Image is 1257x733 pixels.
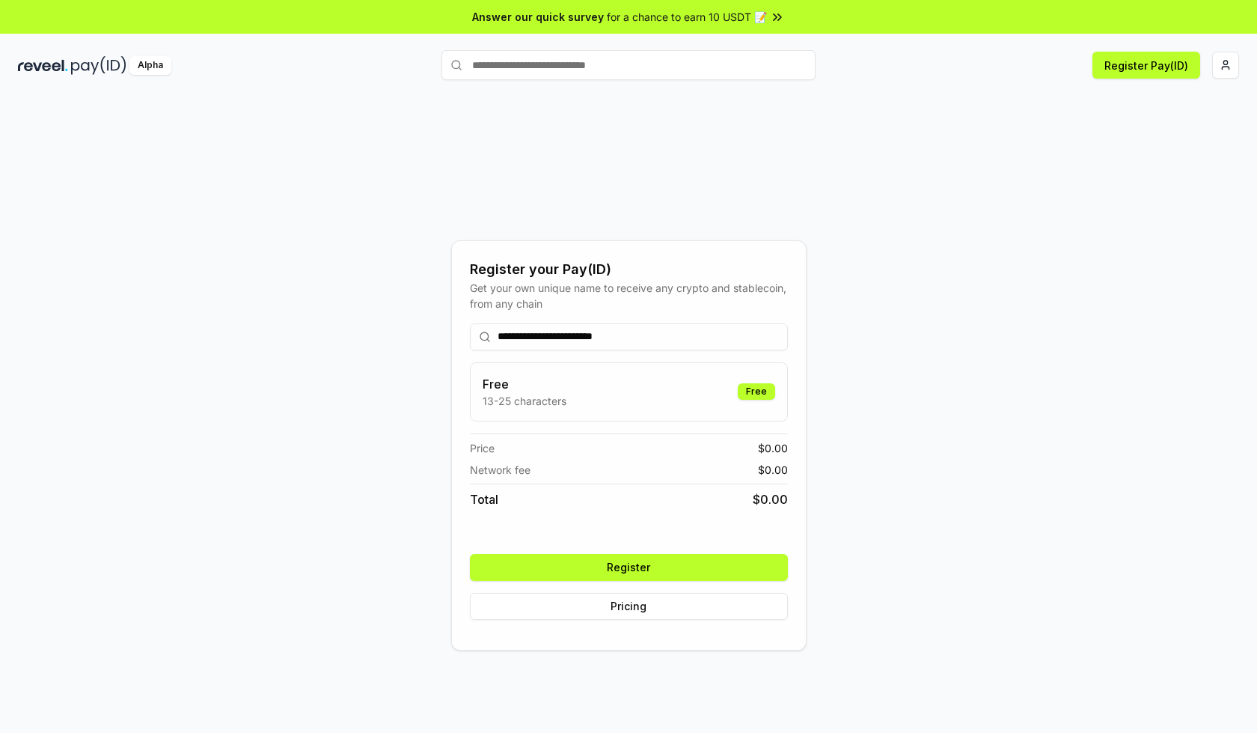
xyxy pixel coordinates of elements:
img: pay_id [71,56,126,75]
span: for a chance to earn 10 USDT 📝 [607,9,767,25]
button: Pricing [470,593,788,620]
span: $ 0.00 [758,462,788,478]
div: Free [738,383,775,400]
h3: Free [483,375,566,393]
span: $ 0.00 [753,490,788,508]
button: Register Pay(ID) [1092,52,1200,79]
p: 13-25 characters [483,393,566,409]
img: reveel_dark [18,56,68,75]
div: Alpha [129,56,171,75]
span: $ 0.00 [758,440,788,456]
span: Total [470,490,498,508]
div: Get your own unique name to receive any crypto and stablecoin, from any chain [470,280,788,311]
span: Price [470,440,495,456]
button: Register [470,554,788,581]
span: Answer our quick survey [472,9,604,25]
div: Register your Pay(ID) [470,259,788,280]
span: Network fee [470,462,530,478]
